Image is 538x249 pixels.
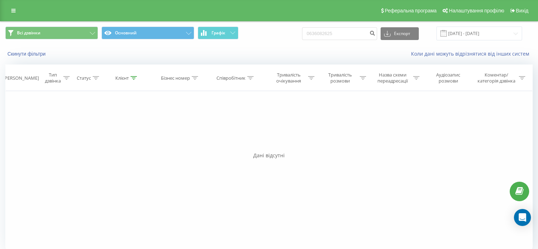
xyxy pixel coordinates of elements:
[411,50,533,57] a: Коли дані можуть відрізнятися вiд інших систем
[216,75,245,81] div: Співробітник
[5,27,98,39] button: Всі дзвінки
[77,75,91,81] div: Статус
[3,75,39,81] div: [PERSON_NAME]
[198,27,238,39] button: Графік
[516,8,528,13] span: Вихід
[5,152,533,159] div: Дані відсутні
[212,30,225,35] span: Графік
[374,72,411,84] div: Назва схеми переадресації
[45,72,61,84] div: Тип дзвінка
[385,8,437,13] span: Реферальна програма
[5,51,49,57] button: Скинути фільтри
[271,72,307,84] div: Тривалість очікування
[161,75,190,81] div: Бізнес номер
[17,30,40,36] span: Всі дзвінки
[381,27,419,40] button: Експорт
[449,8,504,13] span: Налаштування профілю
[115,75,129,81] div: Клієнт
[302,27,377,40] input: Пошук за номером
[102,27,194,39] button: Основний
[428,72,469,84] div: Аудіозапис розмови
[476,72,517,84] div: Коментар/категорія дзвінка
[323,72,358,84] div: Тривалість розмови
[514,209,531,226] div: Open Intercom Messenger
